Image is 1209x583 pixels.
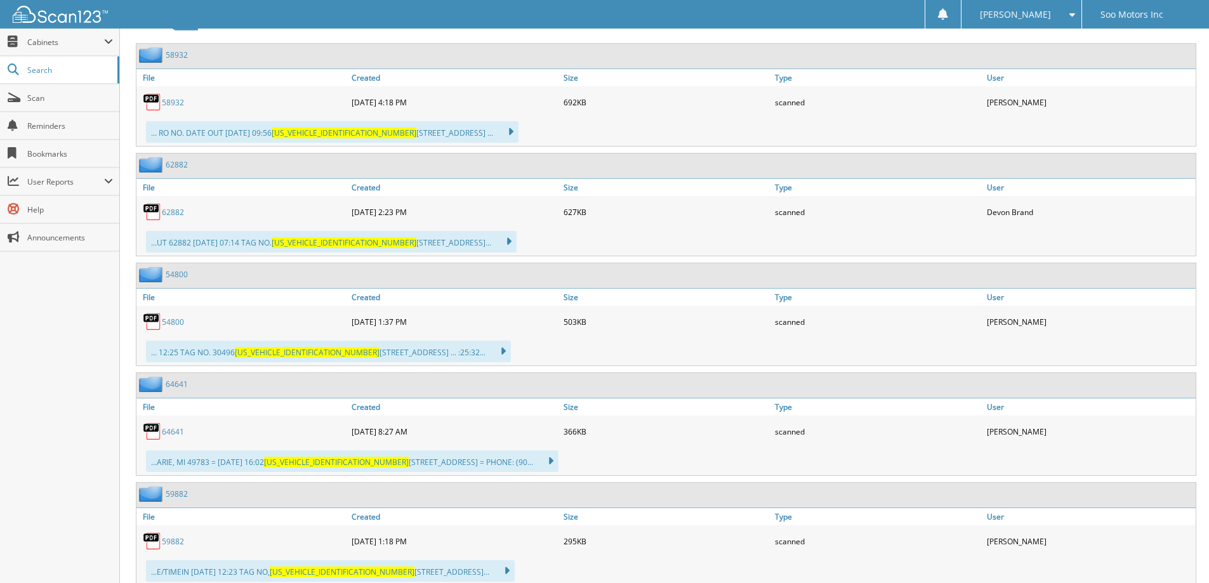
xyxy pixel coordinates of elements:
img: PDF.png [143,312,162,331]
div: scanned [772,309,984,334]
span: Soo Motors Inc [1100,11,1163,18]
img: PDF.png [143,93,162,112]
a: File [136,69,348,86]
div: ...ARIE, MI 49783 = [DATE] 16:02 [STREET_ADDRESS] = PHONE: (90... [146,450,558,472]
a: 64641 [166,379,188,390]
a: Created [348,179,560,196]
img: folder2.png [139,47,166,63]
div: 503KB [560,309,772,334]
div: [PERSON_NAME] [984,309,1196,334]
div: 295KB [560,528,772,554]
div: [PERSON_NAME] [984,419,1196,444]
a: File [136,508,348,525]
a: User [984,289,1196,306]
a: Created [348,289,560,306]
span: [US_VEHICLE_IDENTIFICATION_NUMBER] [264,457,409,468]
div: ... 12:25 TAG NO. 30496 [STREET_ADDRESS] ... :25:32... [146,341,511,362]
a: 64641 [162,426,184,437]
span: Reminders [27,121,113,131]
a: Size [560,508,772,525]
a: Created [348,398,560,416]
a: Type [772,398,984,416]
a: 58932 [166,49,188,60]
img: scan123-logo-white.svg [13,6,108,23]
span: Announcements [27,232,113,243]
a: Type [772,179,984,196]
div: scanned [772,89,984,115]
a: 54800 [162,317,184,327]
a: User [984,69,1196,86]
div: ... RO NO. DATE OUT [DATE] 09:56 [STREET_ADDRESS] ... [146,121,519,143]
div: 627KB [560,199,772,225]
a: File [136,289,348,306]
span: [PERSON_NAME] [980,11,1051,18]
a: 59882 [166,488,188,499]
img: PDF.png [143,532,162,551]
a: 58932 [162,97,184,108]
a: Type [772,289,984,306]
div: [DATE] 4:18 PM [348,89,560,115]
a: User [984,179,1196,196]
span: User Reports [27,176,104,187]
span: Help [27,204,113,215]
span: Bookmarks [27,148,113,159]
a: User [984,508,1196,525]
div: [DATE] 2:23 PM [348,199,560,225]
span: [US_VEHICLE_IDENTIFICATION_NUMBER] [235,347,380,358]
img: folder2.png [139,376,166,392]
span: [US_VEHICLE_IDENTIFICATION_NUMBER] [272,237,416,248]
div: [PERSON_NAME] [984,528,1196,554]
img: folder2.png [139,157,166,173]
span: Search [27,65,111,75]
a: 54800 [166,269,188,280]
a: Type [772,508,984,525]
span: [US_VEHICLE_IDENTIFICATION_NUMBER] [272,128,416,138]
a: Created [348,69,560,86]
img: PDF.png [143,202,162,221]
div: 692KB [560,89,772,115]
a: User [984,398,1196,416]
a: Size [560,69,772,86]
div: ...UT 62882 [DATE] 07:14 TAG NO. [STREET_ADDRESS]... [146,231,517,252]
a: 62882 [162,207,184,218]
a: File [136,179,348,196]
div: [DATE] 1:37 PM [348,309,560,334]
div: [DATE] 8:27 AM [348,419,560,444]
a: Type [772,69,984,86]
img: PDF.png [143,422,162,441]
div: Devon Brand [984,199,1196,225]
a: Size [560,398,772,416]
a: 59882 [162,536,184,547]
img: folder2.png [139,486,166,502]
a: Size [560,179,772,196]
a: 62882 [166,159,188,170]
div: [PERSON_NAME] [984,89,1196,115]
span: [US_VEHICLE_IDENTIFICATION_NUMBER] [270,567,414,577]
a: File [136,398,348,416]
div: 366KB [560,419,772,444]
span: Cabinets [27,37,104,48]
div: ...E/TIMEIN [DATE] 12:23 TAG NO, [STREET_ADDRESS]... [146,560,515,582]
iframe: Chat Widget [1146,522,1209,583]
img: folder2.png [139,266,166,282]
span: Scan [27,93,113,103]
div: [DATE] 1:18 PM [348,528,560,554]
div: scanned [772,199,984,225]
div: scanned [772,528,984,554]
a: Size [560,289,772,306]
div: scanned [772,419,984,444]
a: Created [348,508,560,525]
